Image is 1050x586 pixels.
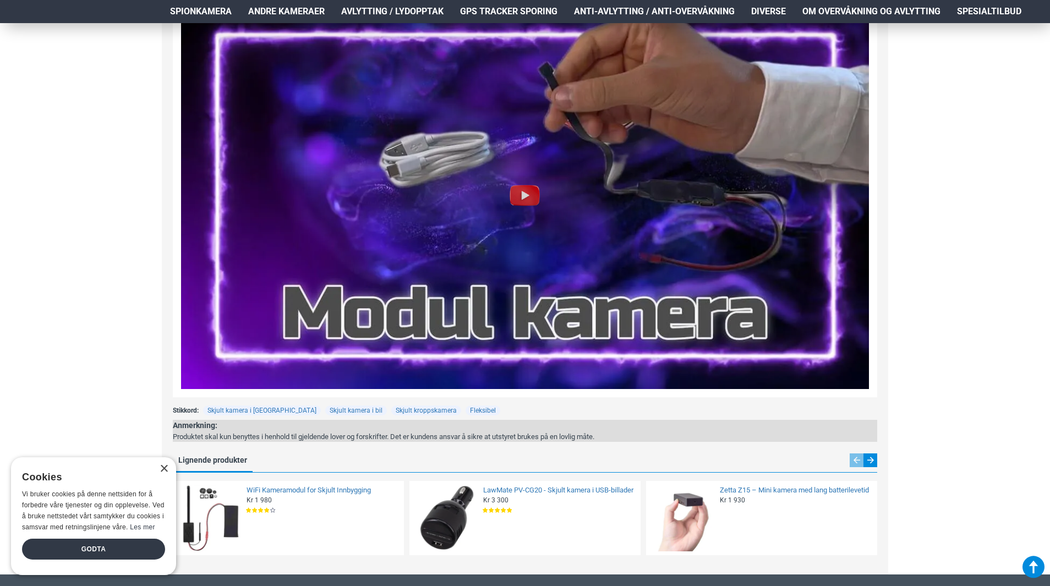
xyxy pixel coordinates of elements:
[181,2,869,388] img: thumbnail for youtube videoen til produktpresentasjon på DVR kameramodul
[751,5,786,18] span: Diverse
[802,5,940,18] span: Om overvåkning og avlytting
[22,539,165,560] div: Godta
[173,420,594,431] div: Anmerkning:
[720,486,871,495] a: Zetta Z15 – Mini kamera med lang batterilevetid
[173,453,253,471] a: Lignende produkter
[170,5,232,18] span: Spionkamera
[22,465,158,489] div: Cookies
[863,453,877,467] div: Next slide
[177,485,244,552] img: WiFi Kameramodul for Skjult Innbygging
[173,406,199,415] span: Stikkord:
[460,5,557,18] span: GPS Tracker Sporing
[957,5,1021,18] span: Spesialtilbud
[466,406,500,415] a: Fleksibel
[483,486,634,495] a: LawMate PV-CG20 - Skjult kamera i USB-billader
[483,496,508,505] span: Kr 3 300
[574,5,735,18] span: Anti-avlytting / Anti-overvåkning
[247,496,272,505] span: Kr 1 980
[650,485,717,552] img: Zetta Z15 – Mini kamera med lang batterilevetid
[391,406,461,415] a: Skjult kroppskamera
[413,485,480,552] img: LawMate PV-CG20 - Skjult kamera i USB-billader
[160,465,168,473] div: Close
[341,5,444,18] span: Avlytting / Lydopptak
[248,5,325,18] span: Andre kameraer
[22,490,165,530] span: Vi bruker cookies på denne nettsiden for å forbedre våre tjenester og din opplevelse. Ved å bruke...
[130,523,155,531] a: Les mer, opens a new window
[720,496,745,505] span: Kr 1 930
[850,453,863,467] div: Previous slide
[247,486,397,495] a: WiFi Kameramodul for Skjult Innbygging
[203,406,321,415] a: Skjult kamera i [GEOGRAPHIC_DATA]
[173,431,594,442] div: Produktet skal kun benyttes i henhold til gjeldende lover og forskrifter. Det er kundens ansvar å...
[325,406,387,415] a: Skjult kamera i bil
[507,178,543,213] img: Play Video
